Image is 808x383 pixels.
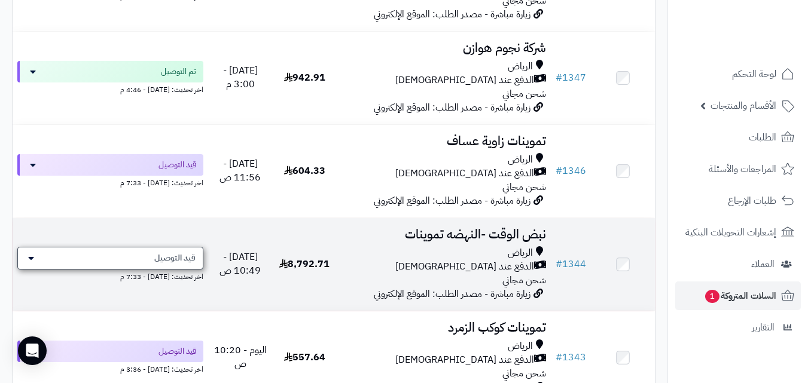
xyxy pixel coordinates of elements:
a: #1346 [556,164,586,178]
span: زيارة مباشرة - مصدر الطلب: الموقع الإلكتروني [374,194,530,208]
span: [DATE] - 11:56 ص [219,157,261,185]
span: السلات المتروكة [704,287,776,304]
span: المراجعات والأسئلة [709,161,776,177]
h3: تموينات كوكب الزمرد [342,321,546,335]
a: #1347 [556,71,586,85]
a: لوحة التحكم [675,60,801,88]
span: الرياض [508,60,533,73]
a: #1344 [556,257,586,271]
div: اخر تحديث: [DATE] - 3:36 م [17,362,203,375]
span: 1 [705,290,719,303]
span: الرياض [508,153,533,167]
a: السلات المتروكة1 [675,281,801,310]
div: Open Intercom Messenger [18,336,47,365]
span: # [556,71,562,85]
span: قيد التوصيل [158,345,196,357]
span: اليوم - 10:20 ص [214,343,267,371]
a: #1343 [556,350,586,364]
span: الرياض [508,339,533,353]
div: اخر تحديث: [DATE] - 7:33 م [17,269,203,282]
span: شحن مجاني [502,366,546,381]
img: logo-2.png [727,33,797,59]
span: الدفع عند [DEMOGRAPHIC_DATA] [395,73,534,87]
span: زيارة مباشرة - مصدر الطلب: الموقع الإلكتروني [374,7,530,22]
span: 942.91 [284,71,325,85]
h3: نبض الوقت -النهضه تموينات [342,228,546,241]
div: اخر تحديث: [DATE] - 4:46 م [17,82,203,95]
span: إشعارات التحويلات البنكية [685,224,776,241]
span: [DATE] - 3:00 م [223,63,258,91]
span: 604.33 [284,164,325,178]
span: # [556,164,562,178]
span: الدفع عند [DEMOGRAPHIC_DATA] [395,353,534,367]
a: التقارير [675,313,801,342]
span: [DATE] - 10:49 ص [219,250,261,278]
div: اخر تحديث: [DATE] - 7:33 م [17,176,203,188]
span: تم التوصيل [161,66,196,78]
span: لوحة التحكم [732,66,776,82]
span: 557.64 [284,350,325,364]
span: الدفع عند [DEMOGRAPHIC_DATA] [395,167,534,180]
span: # [556,350,562,364]
a: الطلبات [675,123,801,152]
span: الأقسام والمنتجات [711,97,776,114]
h3: تموينات زاوية عساف [342,134,546,148]
span: 8,792.71 [279,257,330,271]
h3: شركة نجوم هوازن [342,41,546,55]
a: طلبات الإرجاع [675,186,801,215]
span: الطلبات [749,129,776,146]
span: زيارة مباشرة - مصدر الطلب: الموقع الإلكتروني [374,287,530,301]
span: الدفع عند [DEMOGRAPHIC_DATA] [395,260,534,274]
span: # [556,257,562,271]
span: قيد التوصيل [158,159,196,171]
span: شحن مجاني [502,87,546,101]
span: العملاء [751,256,775,272]
a: إشعارات التحويلات البنكية [675,218,801,247]
span: شحن مجاني [502,273,546,287]
span: زيارة مباشرة - مصدر الطلب: الموقع الإلكتروني [374,100,530,115]
span: شحن مجاني [502,180,546,194]
a: المراجعات والأسئلة [675,155,801,183]
span: التقارير [752,319,775,336]
span: طلبات الإرجاع [728,192,776,209]
a: العملاء [675,250,801,278]
span: قيد التوصيل [154,252,196,264]
span: الرياض [508,246,533,260]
